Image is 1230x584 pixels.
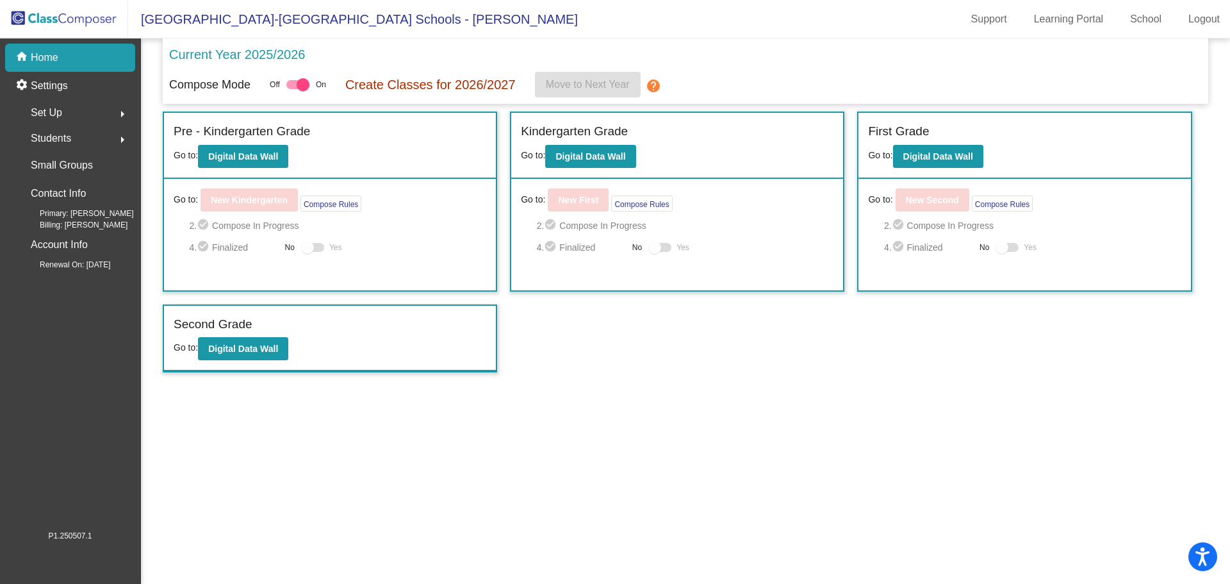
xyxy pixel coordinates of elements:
[15,78,31,94] mat-icon: settings
[961,9,1017,29] a: Support
[169,45,305,64] p: Current Year 2025/2026
[285,242,295,253] span: No
[198,145,288,168] button: Digital Data Wall
[893,145,983,168] button: Digital Data Wall
[197,218,212,233] mat-icon: check_circle
[646,78,661,94] mat-icon: help
[558,195,598,205] b: New First
[198,337,288,360] button: Digital Data Wall
[208,344,278,354] b: Digital Data Wall
[544,218,559,233] mat-icon: check_circle
[632,242,642,253] span: No
[211,195,288,205] b: New Kindergarten
[329,240,342,255] span: Yes
[555,151,625,162] b: Digital Data Wall
[19,259,110,271] span: Renewal On: [DATE]
[31,156,93,174] p: Small Groups
[31,185,86,203] p: Contact Info
[31,78,68,94] p: Settings
[884,218,1181,233] span: 2. Compose In Progress
[316,79,326,90] span: On
[174,193,198,206] span: Go to:
[537,218,834,233] span: 2. Compose In Progress
[197,240,212,255] mat-icon: check_circle
[31,104,62,122] span: Set Up
[189,218,486,233] span: 2. Compose In Progress
[544,240,559,255] mat-icon: check_circle
[115,132,130,147] mat-icon: arrow_right
[896,188,969,212] button: New Second
[189,240,278,255] span: 4. Finalized
[521,193,545,206] span: Go to:
[611,196,672,212] button: Compose Rules
[31,50,58,65] p: Home
[903,151,973,162] b: Digital Data Wall
[15,50,31,65] mat-icon: home
[208,151,278,162] b: Digital Data Wall
[545,145,635,168] button: Digital Data Wall
[174,342,198,353] span: Go to:
[1024,9,1114,29] a: Learning Portal
[19,219,127,231] span: Billing: [PERSON_NAME]
[972,196,1033,212] button: Compose Rules
[115,106,130,122] mat-icon: arrow_right
[174,150,198,160] span: Go to:
[201,188,298,212] button: New Kindergarten
[868,122,929,141] label: First Grade
[521,150,545,160] span: Go to:
[31,129,71,147] span: Students
[906,195,959,205] b: New Second
[174,315,252,334] label: Second Grade
[300,196,361,212] button: Compose Rules
[676,240,689,255] span: Yes
[892,240,907,255] mat-icon: check_circle
[892,218,907,233] mat-icon: check_circle
[546,79,630,90] span: Move to Next Year
[1024,240,1037,255] span: Yes
[535,72,641,97] button: Move to Next Year
[31,236,88,254] p: Account Info
[980,242,989,253] span: No
[884,240,973,255] span: 4. Finalized
[1120,9,1172,29] a: School
[868,193,892,206] span: Go to:
[548,188,609,212] button: New First
[174,122,310,141] label: Pre - Kindergarten Grade
[345,75,516,94] p: Create Classes for 2026/2027
[270,79,280,90] span: Off
[128,9,578,29] span: [GEOGRAPHIC_DATA]-[GEOGRAPHIC_DATA] Schools - [PERSON_NAME]
[521,122,628,141] label: Kindergarten Grade
[19,208,134,219] span: Primary: [PERSON_NAME]
[1178,9,1230,29] a: Logout
[868,150,892,160] span: Go to:
[169,76,250,94] p: Compose Mode
[537,240,626,255] span: 4. Finalized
